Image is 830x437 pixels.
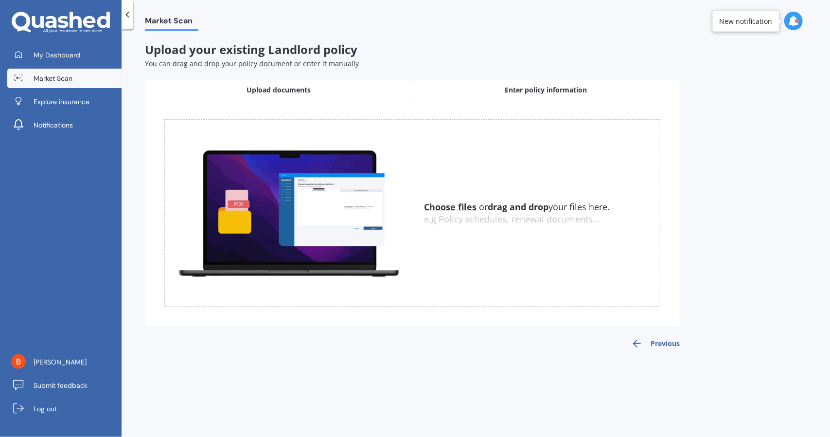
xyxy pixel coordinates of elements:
span: Upload your existing Landlord policy [145,41,357,57]
u: Choose files [424,201,477,213]
span: Notifications [34,120,73,130]
span: Submit feedback [34,381,88,390]
a: My Dashboard [7,45,122,65]
div: New notification [720,16,773,26]
span: Upload documents [247,85,311,95]
img: ACg8ocJwh1jBeqy8rPSO6i0nV_d0dUy5Xj7UUYyt96BqrLwYS0FGwA=s96-c [11,354,26,369]
span: My Dashboard [34,50,80,60]
a: Market Scan [7,69,122,88]
div: e.g Policy schedules, renewal documents... [424,214,660,225]
button: Previous [631,338,680,349]
span: [PERSON_NAME] [34,357,87,367]
span: or your files here. [424,201,610,213]
span: You can drag and drop your policy document or enter it manually [145,59,359,68]
b: drag and drop [488,201,548,213]
a: Notifications [7,115,122,135]
span: Market Scan [145,16,198,29]
a: Explore insurance [7,92,122,111]
span: Enter policy information [505,85,587,95]
span: Log out [34,404,57,414]
span: Explore insurance [34,97,89,107]
span: Market Scan [34,73,72,83]
a: [PERSON_NAME] [7,352,122,372]
a: Log out [7,399,122,419]
img: upload.de96410c8ce839c3fdd5.gif [165,145,412,281]
a: Submit feedback [7,376,122,395]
